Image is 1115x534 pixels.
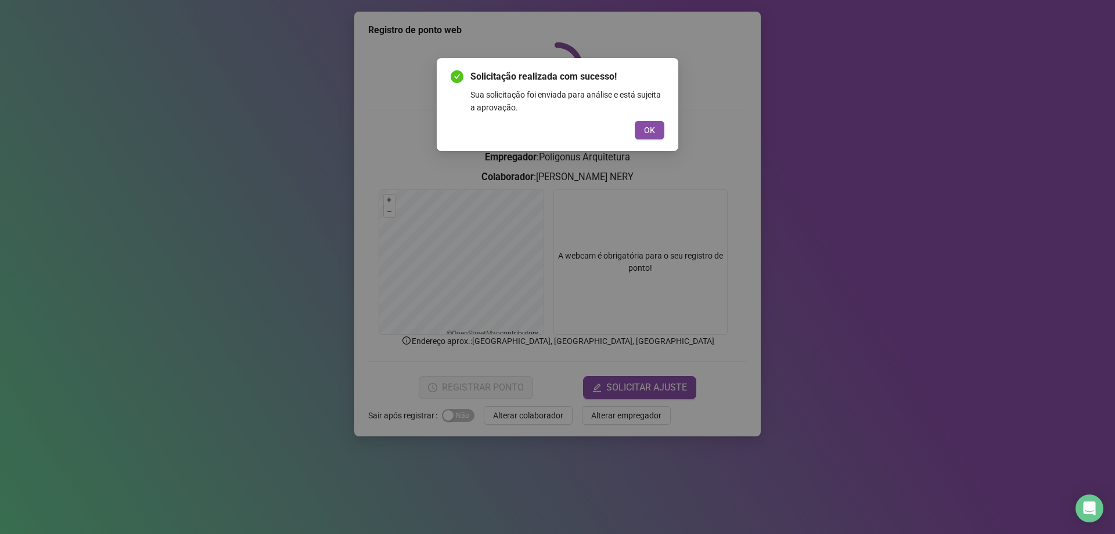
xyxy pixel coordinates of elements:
div: Open Intercom Messenger [1076,494,1103,522]
span: Solicitação realizada com sucesso! [470,70,664,84]
span: OK [644,124,655,137]
div: Sua solicitação foi enviada para análise e está sujeita a aprovação. [470,88,664,114]
span: check-circle [451,70,463,83]
button: OK [635,121,664,139]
